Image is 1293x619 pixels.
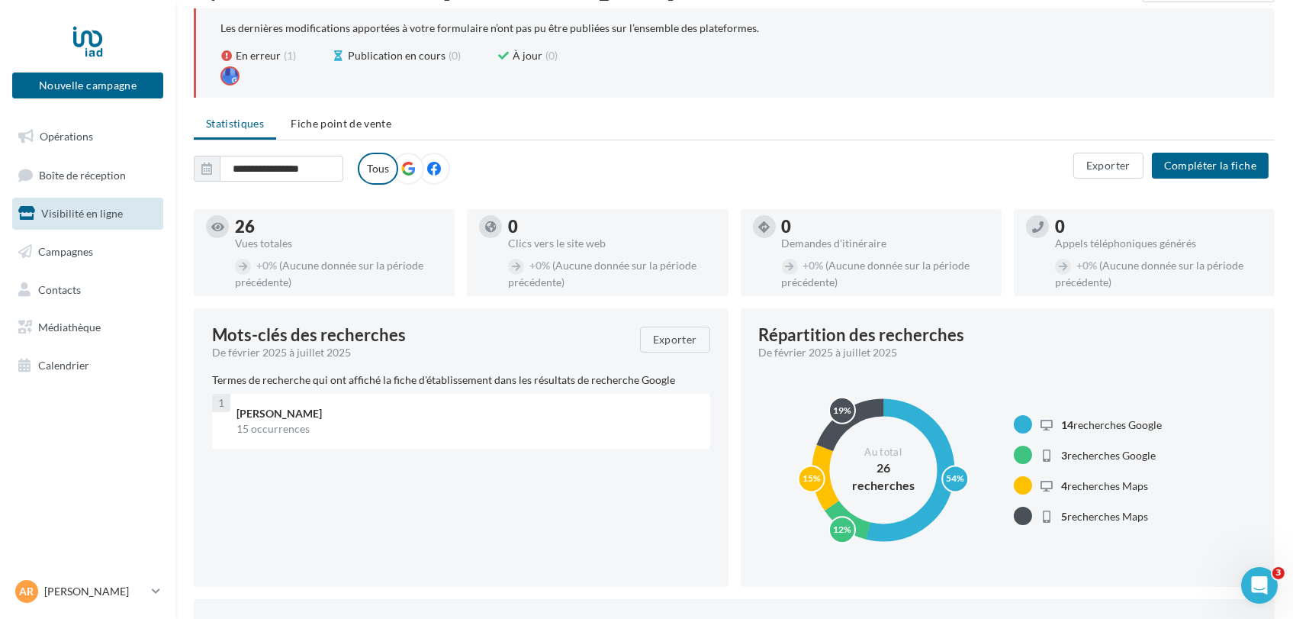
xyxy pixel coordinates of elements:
[9,198,166,230] a: Visibilité en ligne
[1055,218,1262,235] div: 0
[1146,158,1275,171] a: Compléter la fiche
[39,168,126,181] span: Boîte de réception
[235,238,442,249] div: Vues totales
[782,238,989,249] div: Demandes d'itinéraire
[1061,479,1148,492] span: recherches Maps
[1061,418,1073,431] span: 14
[529,259,550,272] span: 0%
[38,359,89,372] span: Calendrier
[1061,418,1162,431] span: recherches Google
[508,238,716,249] div: Clics vers le site web
[40,130,93,143] span: Opérations
[1073,153,1143,179] button: Exporter
[44,584,146,599] p: [PERSON_NAME]
[529,259,536,272] span: +
[235,259,423,289] span: (Aucune donnée sur la période précédente)
[9,274,166,306] a: Contacts
[212,327,406,343] span: Mots-clés des recherches
[20,584,34,599] span: AR
[1152,153,1269,179] button: Compléter la fiche
[759,327,965,343] div: Répartition des recherches
[508,259,696,289] span: (Aucune donnée sur la période précédente)
[508,218,716,235] div: 0
[759,345,1245,360] div: De février 2025 à juillet 2025
[348,48,445,63] span: Publication en cours
[235,218,442,235] div: 26
[782,259,970,289] span: (Aucune donnée sur la période précédente)
[1055,259,1243,289] span: (Aucune donnée sur la période précédente)
[803,259,809,272] span: +
[220,21,1250,36] div: Les dernières modifications apportées à votre formulaire n’ont pas pu être publiées sur l’ensembl...
[9,159,166,192] a: Boîte de réception
[236,421,698,437] div: 15 occurrences
[38,245,93,258] span: Campagnes
[513,48,542,63] span: À jour
[1061,510,1148,523] span: recherches Maps
[38,321,101,334] span: Médiathèque
[449,48,461,63] span: (0)
[782,218,989,235] div: 0
[1055,238,1262,249] div: Appels téléphoniques générés
[803,259,824,272] span: 0%
[545,48,558,63] span: (0)
[1061,449,1067,462] span: 3
[236,406,698,421] div: [PERSON_NAME]
[1061,479,1067,492] span: 4
[256,259,277,272] span: 0%
[9,350,166,382] a: Calendrier
[1076,259,1082,272] span: +
[212,394,230,412] div: 1
[284,48,296,63] span: (1)
[12,73,163,98] button: Nouvelle campagne
[1272,567,1285,579] span: 3
[1241,567,1278,604] iframe: Intercom live chat
[640,327,710,353] button: Exporter
[38,282,81,295] span: Contacts
[212,345,628,360] div: De février 2025 à juillet 2025
[358,153,398,185] label: Tous
[236,48,281,63] span: En erreur
[41,207,123,220] span: Visibilité en ligne
[212,372,710,388] p: Termes de recherche qui ont affiché la fiche d'établissement dans les résultats de recherche Google
[256,259,262,272] span: +
[9,236,166,268] a: Campagnes
[9,121,166,153] a: Opérations
[1076,259,1097,272] span: 0%
[1061,449,1156,462] span: recherches Google
[1061,510,1067,523] span: 5
[12,577,163,606] a: AR [PERSON_NAME]
[291,117,391,130] span: Fiche point de vente
[9,311,166,343] a: Médiathèque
